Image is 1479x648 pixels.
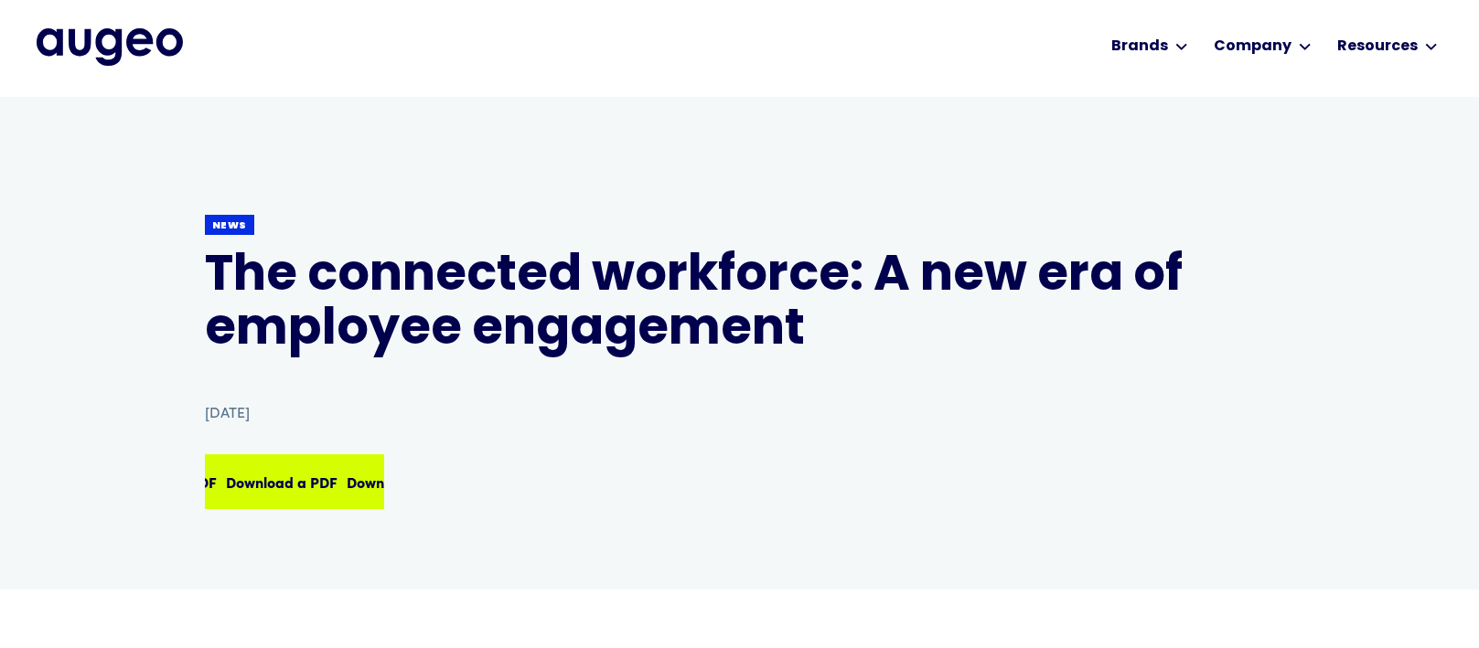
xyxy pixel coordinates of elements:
div: [DATE] [205,403,250,425]
div: News [212,219,248,233]
h1: The connected workforce: A new era of employee engagement [205,250,1275,359]
div: Download a PDF [102,471,214,493]
a: Download a PDFDownload a PDFDownload a PDF [205,454,384,509]
div: Download a PDF [344,471,455,493]
div: Company [1214,36,1291,58]
img: Augeo's full logo in midnight blue. [37,28,183,65]
a: home [37,28,183,65]
div: Download a PDF [223,471,335,493]
div: Resources [1337,36,1418,58]
div: Brands [1111,36,1168,58]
